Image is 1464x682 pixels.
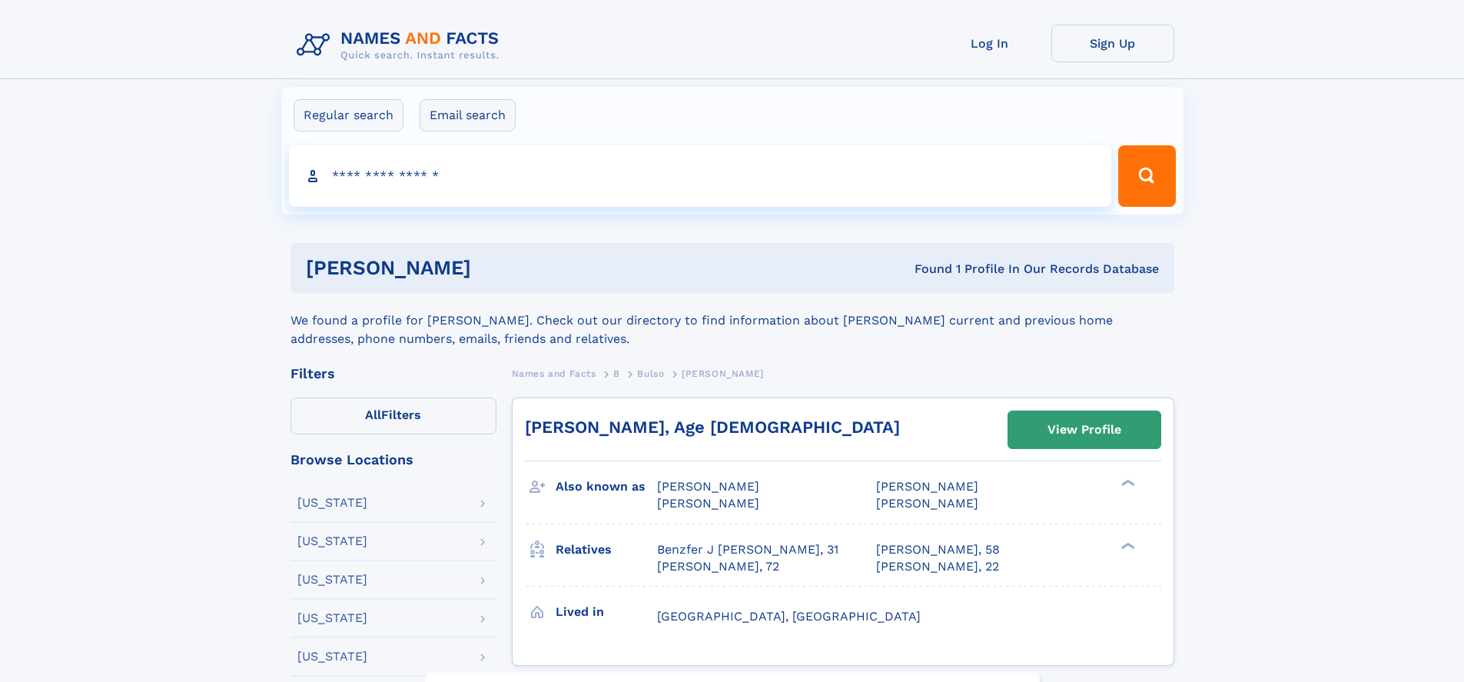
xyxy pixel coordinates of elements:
[876,479,978,494] span: [PERSON_NAME]
[297,535,367,547] div: [US_STATE]
[512,364,596,383] a: Names and Facts
[613,364,620,383] a: B
[290,25,512,66] img: Logo Names and Facts
[556,537,657,563] h3: Relatives
[365,408,381,422] span: All
[290,293,1174,348] div: We found a profile for [PERSON_NAME]. Check out our directory to find information about [PERSON_N...
[1051,25,1174,62] a: Sign Up
[1118,145,1175,207] button: Search Button
[289,145,1112,207] input: search input
[876,541,1000,558] a: [PERSON_NAME], 58
[637,368,664,379] span: Bulso
[657,541,838,558] a: Benzfer J [PERSON_NAME], 31
[876,558,999,575] a: [PERSON_NAME], 22
[613,368,620,379] span: B
[1008,411,1160,448] a: View Profile
[657,496,759,511] span: [PERSON_NAME]
[692,261,1159,278] div: Found 1 Profile In Our Records Database
[556,599,657,625] h3: Lived in
[657,479,759,494] span: [PERSON_NAME]
[290,453,496,467] div: Browse Locations
[1047,412,1121,447] div: View Profile
[297,497,367,509] div: [US_STATE]
[1117,478,1136,488] div: ❯
[525,418,900,437] a: [PERSON_NAME], Age [DEMOGRAPHIC_DATA]
[297,650,367,663] div: [US_STATE]
[637,364,664,383] a: Bulso
[290,398,496,434] label: Filters
[682,368,764,379] span: [PERSON_NAME]
[306,258,693,278] h1: [PERSON_NAME]
[657,609,921,624] span: [GEOGRAPHIC_DATA], [GEOGRAPHIC_DATA]
[420,99,516,131] label: Email search
[297,574,367,586] div: [US_STATE]
[556,474,657,500] h3: Also known as
[657,558,779,575] a: [PERSON_NAME], 72
[1117,541,1136,551] div: ❯
[294,99,403,131] label: Regular search
[297,612,367,624] div: [US_STATE]
[876,496,978,511] span: [PERSON_NAME]
[928,25,1051,62] a: Log In
[290,367,496,381] div: Filters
